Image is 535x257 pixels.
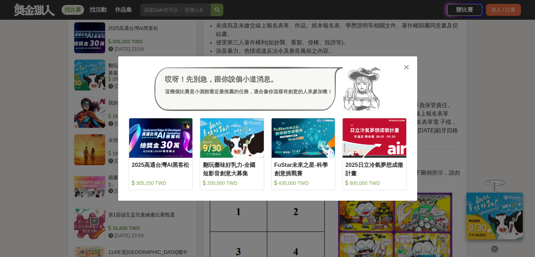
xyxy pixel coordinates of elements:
[132,161,190,177] div: 2025高通台灣AI黑客松
[345,180,403,187] div: 800,000 TWD
[200,118,264,157] img: Cover Image
[165,88,332,95] div: 這幾個比賽是小酒館最近最推薦的任務，適合像你這樣有創意的人來參加噢！
[274,180,332,187] div: 430,000 TWD
[272,118,335,157] img: Cover Image
[129,118,193,190] a: Cover Image2025高通台灣AI黑客松 305,250 TWD
[343,67,381,111] img: Avatar
[271,118,336,190] a: Cover ImageFuStar未來之星-科學創意挑戰賽 430,000 TWD
[343,118,406,157] img: Cover Image
[342,118,407,190] a: Cover Image2025日立冷氣夢想成徵計畫 800,000 TWD
[132,180,190,187] div: 305,250 TWD
[203,161,261,177] div: 翻玩臺味好乳力-全國短影音創意大募集
[274,161,332,177] div: FuStar未來之星-科學創意挑戰賽
[345,161,403,177] div: 2025日立冷氣夢想成徵計畫
[165,74,332,84] div: 哎呀！先別急，跟你說個小道消息。
[129,118,193,157] img: Cover Image
[200,118,264,190] a: Cover Image翻玩臺味好乳力-全國短影音創意大募集 200,000 TWD
[203,180,261,187] div: 200,000 TWD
